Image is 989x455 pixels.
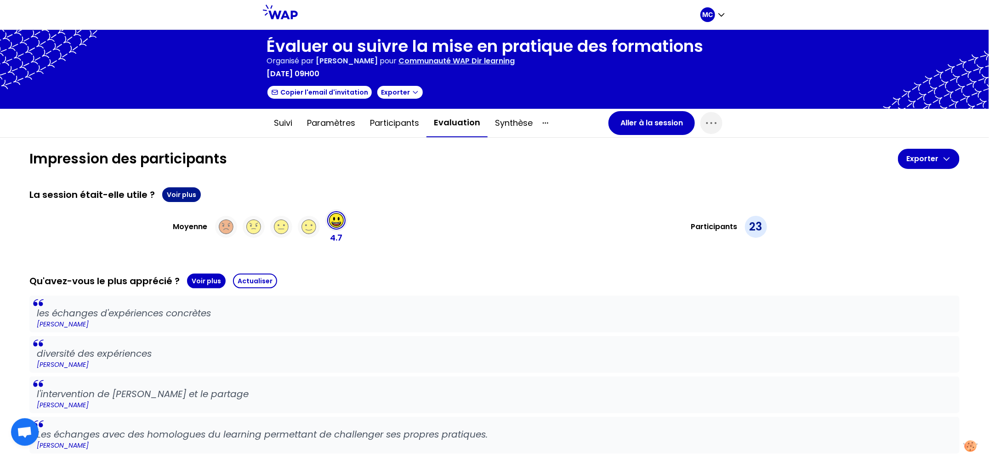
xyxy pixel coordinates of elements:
button: MC [700,7,726,22]
h3: Moyenne [173,221,208,232]
button: Suivi [267,109,300,137]
p: Les échanges avec des homologues du learning permettant de challenger ses propres pratiques. [37,428,952,441]
p: [PERSON_NAME] [37,400,952,410]
p: diversité des expériences [37,347,952,360]
p: 4.7 [330,231,342,244]
div: Qu'avez-vous le plus apprécié ? [29,274,960,288]
p: pour [380,56,397,67]
button: Paramètres [300,109,363,137]
button: Aller à la session [608,111,695,135]
button: Exporter [898,149,960,169]
p: Communauté WAP Dir learning [398,56,515,67]
p: [PERSON_NAME] [37,441,952,450]
button: Actualiser [233,274,277,288]
p: [DATE] 09h00 [267,68,319,79]
button: Copier l'email d'invitation [267,85,373,100]
p: [PERSON_NAME] [37,320,952,329]
p: MC [703,10,713,19]
h1: Évaluer ou suivre la mise en pratique des formations [267,37,703,56]
h1: Impression des participants [29,151,898,167]
button: Participants [363,109,426,137]
button: Synthèse [488,109,540,137]
button: Voir plus [187,274,226,288]
button: Voir plus [162,187,201,202]
button: Exporter [376,85,424,100]
p: l'intervention de [PERSON_NAME] et le partage [37,388,952,400]
button: Evaluation [426,109,488,137]
p: les échanges d'expériences concrètes [37,307,952,320]
p: Organisé par [267,56,314,67]
div: Ouvrir le chat [11,418,39,446]
span: [PERSON_NAME] [316,56,378,66]
p: [PERSON_NAME] [37,360,952,369]
h3: Participants [691,221,738,232]
p: 23 [750,219,762,234]
div: La session était-elle utile ? [29,187,960,202]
